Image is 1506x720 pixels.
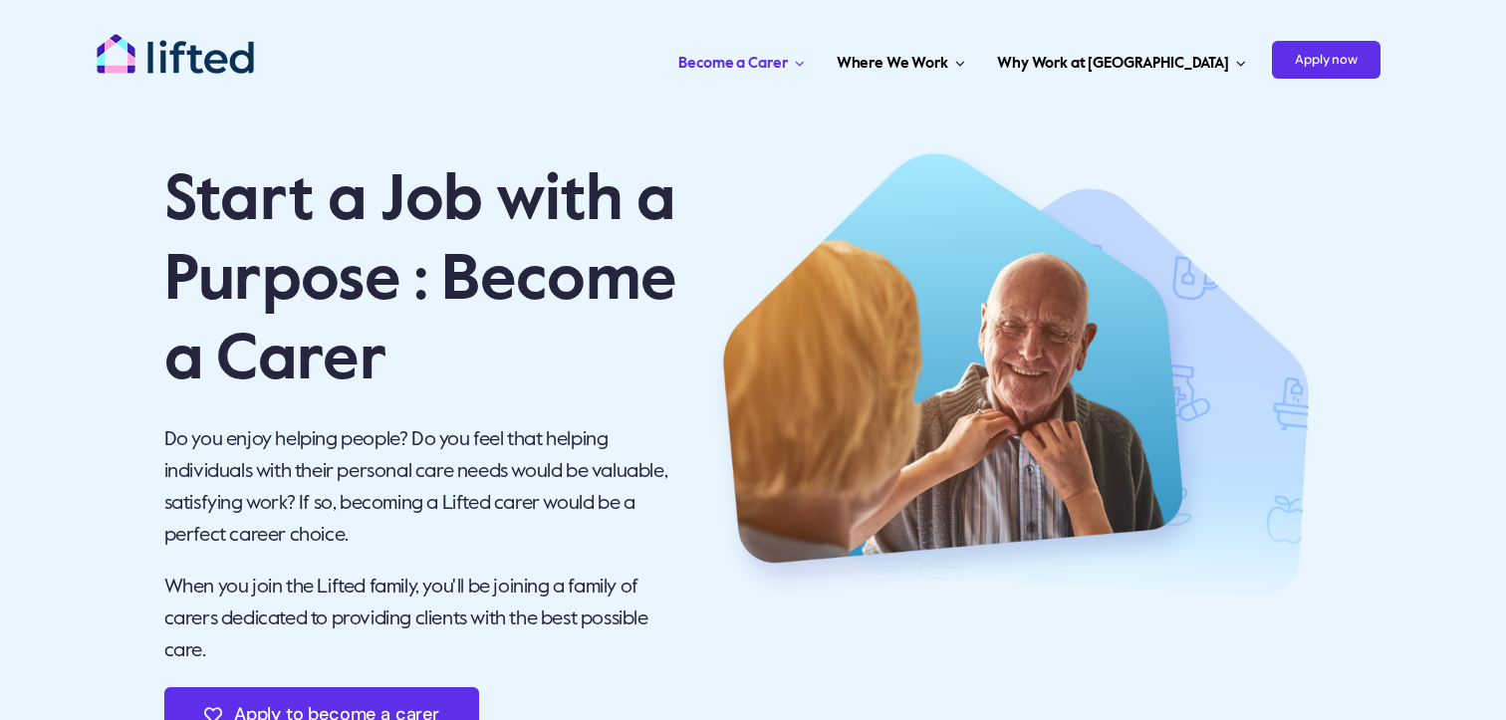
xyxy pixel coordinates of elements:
[837,48,948,80] span: Where We Work
[96,33,255,53] a: lifted-logo
[711,149,1309,597] img: Hero 1
[831,30,971,90] a: Where We Work
[991,30,1252,90] a: Why Work at [GEOGRAPHIC_DATA]
[678,48,787,80] span: Become a Carer
[672,30,810,90] a: Become a Carer
[1272,41,1380,79] span: Apply now
[408,30,1380,90] nav: Carer Jobs Menu
[1272,30,1380,90] a: Apply now
[164,430,668,546] span: Do you enjoy helping people? Do you feel that helping individuals with their personal care needs ...
[164,169,677,392] span: Start a Job with a Purpose : Become a Carer
[164,578,648,661] span: When you join the Lifted family, you'll be joining a family of carers dedicated to providing clie...
[997,48,1229,80] span: Why Work at [GEOGRAPHIC_DATA]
